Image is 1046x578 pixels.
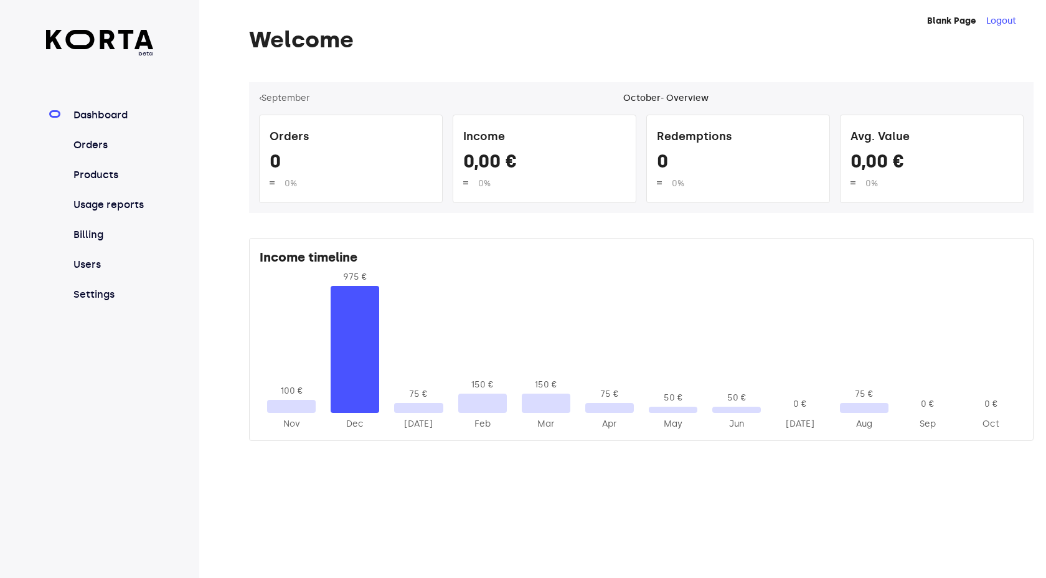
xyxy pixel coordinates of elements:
div: 0 € [967,398,1015,410]
div: 2025-Sep [903,418,952,430]
img: up [270,179,275,186]
div: Income timeline [260,249,1023,271]
img: up [850,179,855,186]
div: 0 € [903,398,952,410]
div: 0 [657,150,819,178]
div: 0,00 € [463,150,626,178]
div: 2025-May [649,418,697,430]
div: 2025-Apr [585,418,634,430]
div: 75 € [394,388,443,400]
a: Dashboard [71,108,154,123]
div: 100 € [267,385,316,397]
button: Logout [986,15,1016,27]
span: 0% [478,178,491,189]
div: 2024-Dec [331,418,379,430]
a: Usage reports [71,197,154,212]
div: 75 € [840,388,888,400]
div: 2024-Nov [267,418,316,430]
div: October - Overview [623,92,709,105]
span: 0% [672,178,684,189]
img: Korta [46,30,154,49]
div: 2025-Mar [522,418,570,430]
div: 75 € [585,388,634,400]
img: up [463,179,468,186]
a: Billing [71,227,154,242]
img: up [657,179,662,186]
span: beta [46,49,154,58]
span: 0% [865,178,878,189]
div: Redemptions [657,125,819,150]
button: ‹September [259,92,310,105]
div: 0 [270,150,432,178]
div: 50 € [649,392,697,404]
div: 150 € [458,379,507,391]
div: Income [463,125,626,150]
h1: Welcome [249,27,1034,52]
div: 2025-Oct [967,418,1015,430]
div: 2025-Jun [712,418,761,430]
div: 150 € [522,379,570,391]
strong: Blank Page [927,16,976,26]
div: 0 € [776,398,824,410]
div: 0,00 € [850,150,1013,178]
a: beta [46,30,154,58]
a: Settings [71,287,154,302]
div: 2025-Aug [840,418,888,430]
div: 975 € [331,271,379,283]
a: Users [71,257,154,272]
span: 0% [285,178,297,189]
div: Avg. Value [850,125,1013,150]
a: Products [71,168,154,182]
div: 2025-Jan [394,418,443,430]
div: 2025-Feb [458,418,507,430]
div: 50 € [712,392,761,404]
div: 2025-Jul [776,418,824,430]
div: Orders [270,125,432,150]
a: Orders [71,138,154,153]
